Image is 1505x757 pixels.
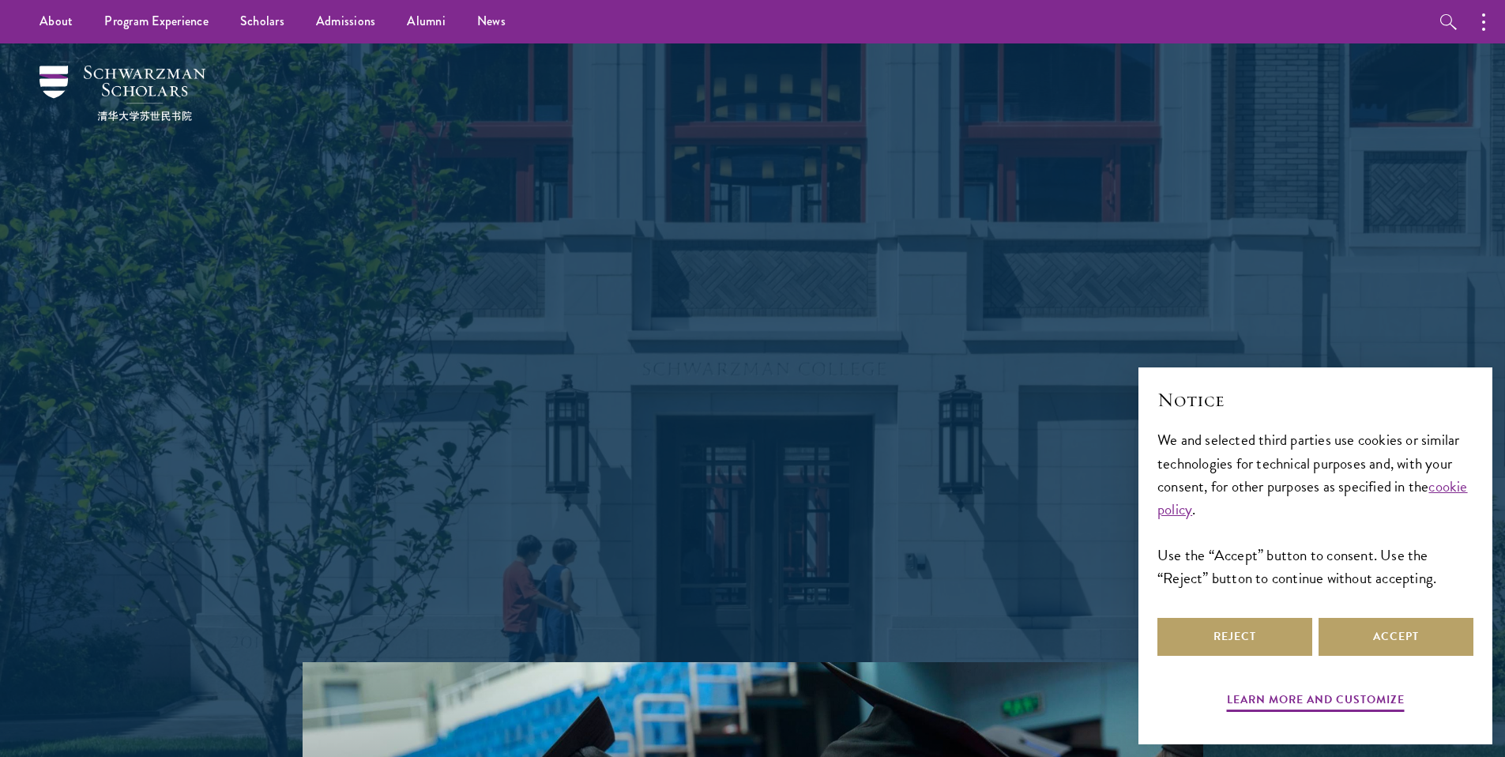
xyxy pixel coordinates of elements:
[1227,690,1405,714] button: Learn more and customize
[1157,428,1473,589] div: We and selected third parties use cookies or similar technologies for technical purposes and, wit...
[1157,386,1473,413] h2: Notice
[40,66,205,121] img: Schwarzman Scholars
[1157,618,1312,656] button: Reject
[1157,475,1468,521] a: cookie policy
[1319,618,1473,656] button: Accept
